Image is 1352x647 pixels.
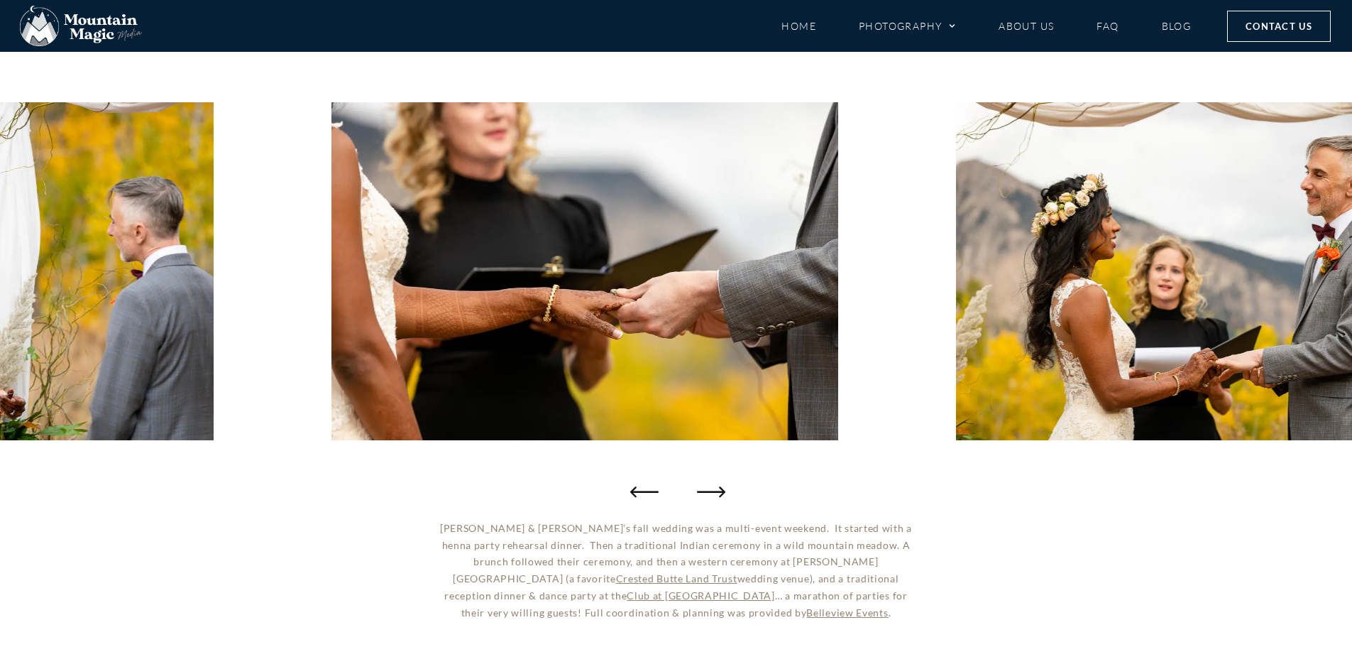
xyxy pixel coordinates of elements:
[1162,13,1192,38] a: Blog
[616,572,737,585] a: Crested Butte Land Trust
[694,477,722,506] div: Next slide
[806,607,888,619] a: Belleview Events
[331,102,838,440] div: 58 / 93
[999,13,1054,38] a: About Us
[432,520,920,621] p: [PERSON_NAME] & [PERSON_NAME]’s fall wedding was a multi-event weekend. It started with a henna p...
[781,13,1192,38] nav: Menu
[331,102,838,440] img: Woods Walk fall wedding ceremony colorful aspen leaves Crested Butte photographer Gunnison photog...
[20,6,142,47] img: Mountain Magic Media photography logo Crested Butte Photographer
[1246,18,1312,34] span: Contact Us
[1097,13,1119,38] a: FAQ
[1227,11,1331,42] a: Contact Us
[627,589,775,602] a: Club at [GEOGRAPHIC_DATA]
[781,13,816,38] a: Home
[630,477,659,506] div: Previous slide
[859,13,956,38] a: Photography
